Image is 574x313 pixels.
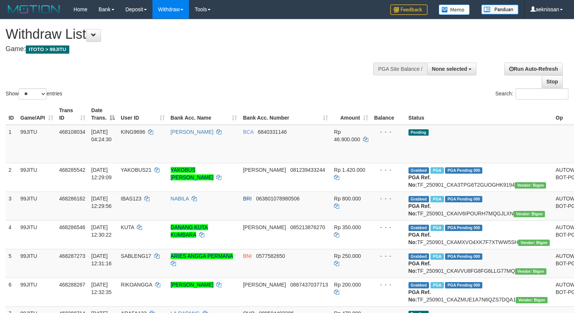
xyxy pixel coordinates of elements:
span: BNI [243,253,252,259]
span: RIKOANGGA [121,282,152,288]
span: 468285542 [59,167,85,173]
span: Copy 063801078980506 to clipboard [256,196,300,202]
th: Bank Acc. Name: activate to sort column ascending [168,104,240,125]
b: PGA Ref. No: [409,289,431,303]
span: [PERSON_NAME] [243,167,286,173]
td: TF_250901_CKA3TPG6T2GUOGHK9194 [406,163,553,192]
td: 99JITU [18,220,56,249]
span: Copy 0887437037713 to clipboard [290,282,328,288]
b: PGA Ref. No: [409,232,431,245]
span: Pending [409,129,429,136]
span: None selected [432,66,467,72]
th: Bank Acc. Number: activate to sort column ascending [240,104,331,125]
img: Feedback.jpg [390,4,428,15]
td: TF_250901_CKAVVU8FG8FG6LLG77MQ [406,249,553,278]
th: Balance [371,104,406,125]
td: TF_250901_CKAIV6IPOURH7MQGJLXN [406,192,553,220]
b: PGA Ref. No: [409,174,431,188]
div: - - - [374,166,403,174]
span: Grabbed [409,225,429,231]
span: Marked by aekcivicturbo [430,253,444,260]
a: YAKOBUS [PERSON_NAME] [171,167,214,180]
span: Rp 350.000 [334,224,361,230]
span: 468108034 [59,129,85,135]
span: [PERSON_NAME] [243,224,286,230]
span: [PERSON_NAME] [243,282,286,288]
span: Rp 200.000 [334,282,361,288]
span: Vendor URL: https://checkout31.1velocity.biz [518,240,549,246]
label: Search: [495,88,568,99]
span: Marked by aekfortuner [430,167,444,174]
span: Vendor URL: https://checkout31.1velocity.biz [515,268,546,275]
td: 3 [6,192,18,220]
td: 4 [6,220,18,249]
span: BRI [243,196,252,202]
span: Vendor URL: https://checkout31.1velocity.biz [514,211,545,217]
th: Trans ID: activate to sort column ascending [56,104,88,125]
a: Run Auto-Refresh [504,63,563,75]
td: TF_250901_CKAMXVO4XK7F7XTWW5SH [406,220,553,249]
span: Marked by aekfortuner [430,225,444,231]
span: 468288267 [59,282,85,288]
th: Date Trans.: activate to sort column descending [88,104,118,125]
span: Grabbed [409,167,429,174]
span: 468287273 [59,253,85,259]
span: Grabbed [409,196,429,202]
span: Copy 0577582650 to clipboard [256,253,285,259]
span: [DATE] 12:29:09 [91,167,112,180]
input: Search: [515,88,568,99]
span: Copy 6840331146 to clipboard [258,129,287,135]
div: - - - [374,252,403,260]
th: ID [6,104,18,125]
span: PGA Pending [445,282,482,288]
span: 468286162 [59,196,85,202]
a: [PERSON_NAME] [171,282,214,288]
div: - - - [374,195,403,202]
a: Stop [542,75,563,88]
span: [DATE] 12:32:35 [91,282,112,295]
img: Button%20Memo.svg [439,4,470,15]
th: User ID: activate to sort column ascending [118,104,168,125]
span: [DATE] 12:29:56 [91,196,112,209]
th: Game/API: activate to sort column ascending [18,104,56,125]
td: 6 [6,278,18,306]
td: 99JITU [18,163,56,192]
td: 99JITU [18,249,56,278]
span: Vendor URL: https://checkout31.1velocity.biz [516,297,547,303]
td: 99JITU [18,192,56,220]
td: 1 [6,125,18,163]
div: - - - [374,281,403,288]
span: Rp 46.900.000 [334,129,360,142]
td: 99JITU [18,278,56,306]
td: TF_250901_CKAZMUE1A7N6QZS7DQA1 [406,278,553,306]
td: 99JITU [18,125,56,163]
span: PGA Pending [445,225,482,231]
span: BCA [243,129,253,135]
a: DANANG KUTA KUMBARA [171,224,208,238]
div: - - - [374,224,403,231]
span: IBAS123 [121,196,141,202]
span: Rp 800.000 [334,196,361,202]
b: PGA Ref. No: [409,260,431,274]
td: 5 [6,249,18,278]
th: Amount: activate to sort column ascending [331,104,371,125]
span: PGA Pending [445,253,482,260]
span: Copy 085213876270 to clipboard [290,224,325,230]
span: Rp 250.000 [334,253,361,259]
th: Status [406,104,553,125]
img: MOTION_logo.png [6,4,62,15]
div: - - - [374,128,403,136]
span: Grabbed [409,282,429,288]
span: 468286546 [59,224,85,230]
b: PGA Ref. No: [409,203,431,216]
span: Rp 1.420.000 [334,167,365,173]
img: panduan.png [481,4,518,15]
a: NABILA [171,196,189,202]
span: Marked by aekcivicturbo [430,282,444,288]
span: YAKOBUS21 [121,167,151,173]
label: Show entries [6,88,62,99]
span: [DATE] 12:31:16 [91,253,112,266]
h1: Withdraw List [6,27,375,42]
button: None selected [427,63,477,75]
span: [DATE] 12:30:22 [91,224,112,238]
